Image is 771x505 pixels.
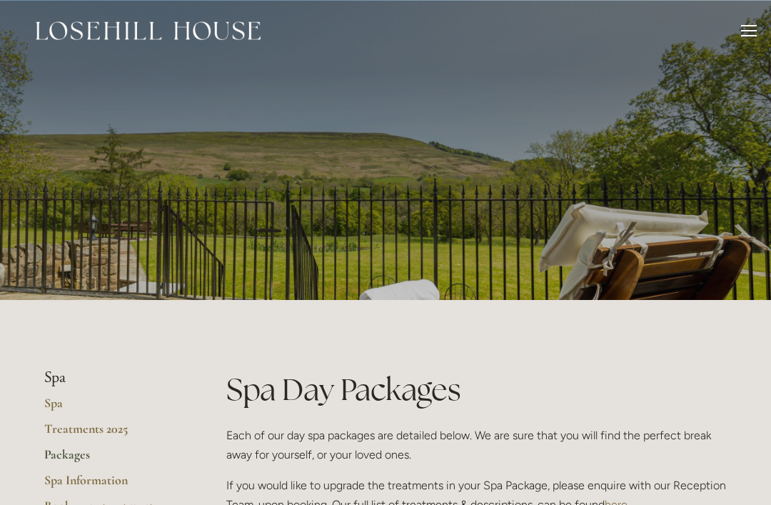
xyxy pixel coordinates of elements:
h1: Spa Day Packages [226,369,727,411]
p: Each of our day spa packages are detailed below. We are sure that you will find the perfect break... [226,426,727,464]
img: Losehill House [36,21,261,40]
a: Packages [44,446,181,472]
a: Spa [44,395,181,421]
li: Spa [44,369,181,387]
a: Treatments 2025 [44,421,181,446]
a: Spa Information [44,472,181,498]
